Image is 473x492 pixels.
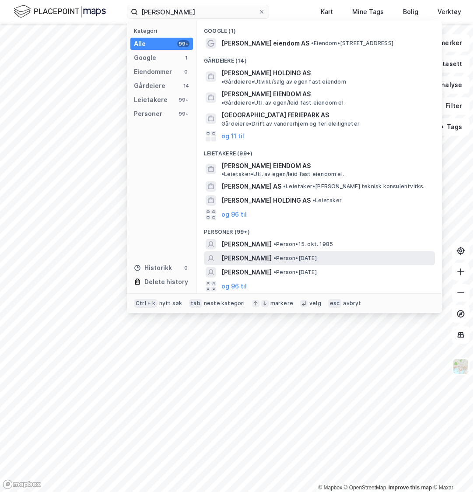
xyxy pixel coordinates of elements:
[309,300,321,307] div: velg
[221,120,360,127] span: Gårdeiere • Drift av vandrerhjem og ferieleiligheter
[389,485,432,491] a: Improve this map
[311,40,314,46] span: •
[403,7,418,17] div: Bolig
[134,299,158,308] div: Ctrl + k
[177,40,189,47] div: 99+
[197,221,442,237] div: Personer (99+)
[221,89,311,99] span: [PERSON_NAME] EIENDOM AS
[283,183,425,190] span: Leietaker • [PERSON_NAME] teknisk konsulentvirks.
[182,54,189,61] div: 1
[419,76,469,94] button: Analyse
[189,299,202,308] div: tab
[273,241,276,247] span: •
[159,300,182,307] div: nytt søk
[177,96,189,103] div: 99+
[429,450,473,492] div: Kontrollprogram for chat
[221,171,344,178] span: Leietaker • Utl. av egen/leid fast eiendom el.
[144,277,188,287] div: Delete history
[138,5,258,18] input: Søk på adresse, matrikkel, gårdeiere, leietakere eller personer
[312,197,342,204] span: Leietaker
[273,255,276,261] span: •
[312,197,315,204] span: •
[197,143,442,159] div: Leietakere (99+)
[221,267,272,278] span: [PERSON_NAME]
[283,183,286,190] span: •
[182,264,189,271] div: 0
[177,110,189,117] div: 99+
[134,95,168,105] div: Leietakere
[452,358,469,375] img: Z
[416,55,469,73] button: Datasett
[273,241,333,248] span: Person • 15. okt. 1985
[273,269,317,276] span: Person • [DATE]
[270,300,293,307] div: markere
[273,269,276,275] span: •
[221,171,224,177] span: •
[343,300,361,307] div: avbryt
[134,81,165,91] div: Gårdeiere
[204,300,245,307] div: neste kategori
[221,281,247,292] button: og 96 til
[221,68,311,78] span: [PERSON_NAME] HOLDING AS
[318,485,342,491] a: Mapbox
[221,78,346,85] span: Gårdeiere • Utvikl./salg av egen fast eiendom
[14,4,106,19] img: logo.f888ab2527a4732fd821a326f86c7f29.svg
[427,97,469,115] button: Filter
[134,39,146,49] div: Alle
[221,110,431,120] span: [GEOGRAPHIC_DATA] FERIEPARK AS
[134,28,193,34] div: Kategori
[344,485,386,491] a: OpenStreetMap
[221,195,311,206] span: [PERSON_NAME] HOLDING AS
[221,253,272,264] span: [PERSON_NAME]
[429,118,469,136] button: Tags
[221,78,224,85] span: •
[221,131,244,141] button: og 11 til
[182,82,189,89] div: 14
[221,38,309,49] span: [PERSON_NAME] eiendom AS
[438,7,461,17] div: Verktøy
[352,7,384,17] div: Mine Tags
[221,239,272,250] span: [PERSON_NAME]
[221,209,247,220] button: og 96 til
[221,99,224,106] span: •
[134,109,162,119] div: Personer
[321,7,333,17] div: Kart
[429,450,473,492] iframe: Chat Widget
[273,255,317,262] span: Person • [DATE]
[182,68,189,75] div: 0
[311,40,393,47] span: Eiendom • [STREET_ADDRESS]
[221,161,311,171] span: [PERSON_NAME] EIENDOM AS
[221,181,281,192] span: [PERSON_NAME] AS
[197,21,442,36] div: Google (1)
[3,479,41,489] a: Mapbox homepage
[134,67,172,77] div: Eiendommer
[134,263,172,273] div: Historikk
[328,299,342,308] div: esc
[197,50,442,66] div: Gårdeiere (14)
[221,99,345,106] span: Gårdeiere • Utl. av egen/leid fast eiendom el.
[134,53,156,63] div: Google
